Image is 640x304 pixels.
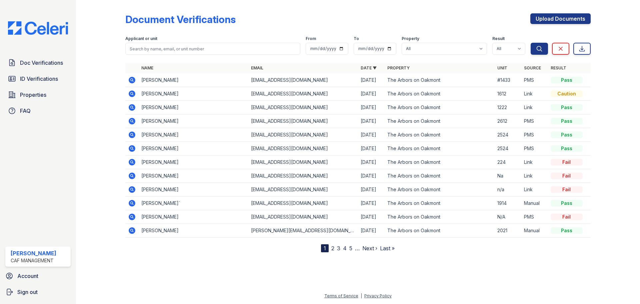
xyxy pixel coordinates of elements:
td: [DATE] [358,142,385,156]
img: CE_Logo_Blue-a8612792a0a2168367f1c8372b55b34899dd931a85d93a1a3d3e32e68fde9ad4.png [3,21,73,35]
td: 2612 [495,114,521,128]
td: #1433 [495,73,521,87]
td: [EMAIL_ADDRESS][DOMAIN_NAME] [248,128,358,142]
span: ID Verifications [20,75,58,83]
td: 2524 [495,142,521,156]
td: Manual [521,224,548,238]
a: Last » [380,245,395,252]
a: Terms of Service [324,293,358,298]
label: Applicant or unit [125,36,157,41]
div: Pass [551,200,583,207]
div: CAF Management [11,257,56,264]
td: Link [521,169,548,183]
td: [EMAIL_ADDRESS][DOMAIN_NAME] [248,101,358,114]
div: [PERSON_NAME] [11,249,56,257]
div: Fail [551,214,583,220]
td: The Arbors on Oakmont [385,169,494,183]
td: [PERSON_NAME] [139,169,248,183]
td: 224 [495,156,521,169]
td: [DATE] [358,114,385,128]
td: 1222 [495,101,521,114]
td: [EMAIL_ADDRESS][DOMAIN_NAME] [248,183,358,197]
td: Na [495,169,521,183]
div: Pass [551,77,583,83]
td: Link [521,101,548,114]
a: 4 [343,245,347,252]
td: Link [521,183,548,197]
td: PMS [521,210,548,224]
a: Property [387,65,410,70]
td: [DATE] [358,101,385,114]
td: [PERSON_NAME] [139,73,248,87]
td: [EMAIL_ADDRESS][DOMAIN_NAME] [248,210,358,224]
td: [DATE] [358,156,385,169]
td: [PERSON_NAME] [139,128,248,142]
a: Source [524,65,541,70]
a: Email [251,65,263,70]
td: PMS [521,142,548,156]
div: Pass [551,104,583,111]
div: Fail [551,186,583,193]
label: To [354,36,359,41]
td: [DATE] [358,169,385,183]
a: Next › [362,245,377,252]
div: | [361,293,362,298]
a: 2 [331,245,334,252]
td: PMS [521,114,548,128]
td: n/a [495,183,521,197]
div: 1 [321,244,329,252]
td: [PERSON_NAME] [139,224,248,238]
td: [PERSON_NAME] [139,101,248,114]
td: The Arbors on Oakmont [385,101,494,114]
a: Result [551,65,566,70]
td: [EMAIL_ADDRESS][DOMAIN_NAME] [248,114,358,128]
td: The Arbors on Oakmont [385,224,494,238]
a: 3 [337,245,340,252]
td: [DATE] [358,183,385,197]
div: Pass [551,118,583,124]
td: [EMAIL_ADDRESS][DOMAIN_NAME] [248,73,358,87]
td: Manual [521,197,548,210]
div: Caution [551,90,583,97]
td: [DATE] [358,87,385,101]
td: [PERSON_NAME] [139,183,248,197]
td: [EMAIL_ADDRESS][DOMAIN_NAME] [248,142,358,156]
a: Name [141,65,153,70]
td: 2524 [495,128,521,142]
td: [EMAIL_ADDRESS][DOMAIN_NAME] [248,169,358,183]
td: [EMAIL_ADDRESS][DOMAIN_NAME] [248,87,358,101]
td: Link [521,87,548,101]
div: Pass [551,227,583,234]
td: The Arbors on Oakmont [385,156,494,169]
td: The Arbors on Oakmont [385,142,494,156]
td: The Arbors on Oakmont [385,210,494,224]
td: The Arbors on Oakmont [385,87,494,101]
span: Sign out [17,288,38,296]
td: 1914 [495,197,521,210]
td: PMS [521,73,548,87]
a: Sign out [3,285,73,299]
td: [EMAIL_ADDRESS][DOMAIN_NAME] [248,156,358,169]
a: Unit [497,65,507,70]
a: FAQ [5,104,71,117]
div: Pass [551,145,583,152]
a: Privacy Policy [364,293,392,298]
td: Link [521,156,548,169]
label: Property [402,36,419,41]
td: PMS [521,128,548,142]
td: [DATE] [358,197,385,210]
span: … [355,244,360,252]
span: Properties [20,91,46,99]
a: Account [3,269,73,283]
td: The Arbors on Oakmont [385,183,494,197]
td: [PERSON_NAME] [139,87,248,101]
a: ID Verifications [5,72,71,85]
div: Fail [551,173,583,179]
span: Doc Verifications [20,59,63,67]
a: Upload Documents [530,13,591,24]
td: The Arbors on Oakmont [385,73,494,87]
div: Document Verifications [125,13,236,25]
td: N/A [495,210,521,224]
td: [DATE] [358,73,385,87]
